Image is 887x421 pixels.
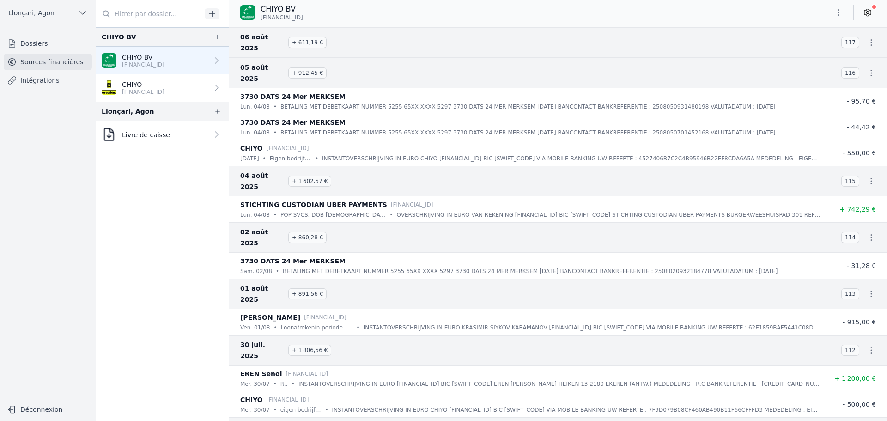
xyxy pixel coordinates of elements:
[841,176,859,187] span: 115
[240,91,346,102] p: 3730 DATS 24 Mer MERKSEM
[122,80,164,89] p: CHIYO
[96,121,229,148] a: Livre de caisse
[273,128,277,137] div: •
[96,74,229,102] a: CHIYO [FINANCIAL_ID]
[261,4,303,15] p: CHIYO BV
[281,323,353,332] p: Loonafrekenin periode van [DATE]-[DATE]([DATE])
[240,128,270,137] p: lun. 04/08
[240,405,270,415] p: mer. 30/07
[4,54,92,70] a: Sources financières
[841,232,859,243] span: 114
[280,128,775,137] p: BETALING MET DEBETKAART NUMMER 5255 65XX XXXX 5297 3730 DATS 24 MER MERKSEM [DATE] BANCONTACT BAN...
[240,102,270,111] p: lun. 04/08
[122,61,164,68] p: [FINANCIAL_ID]
[288,67,327,79] span: + 912,45 €
[263,154,266,163] div: •
[841,345,859,356] span: 112
[325,405,328,415] div: •
[298,379,820,389] p: INSTANTOVERSCHRIJVING IN EURO [FINANCIAL_ID] BIC [SWIFT_CODE] EREN [PERSON_NAME] HEIKEN 13 2180 E...
[280,102,775,111] p: BETALING MET DEBETKAART NUMMER 5255 65XX XXXX 5297 3730 DATS 24 MER MERKSEM [DATE] BANCONTACT BAN...
[96,47,229,74] a: CHIYO BV [FINANCIAL_ID]
[96,6,201,22] input: Filtrer par dossier...
[283,267,778,276] p: BETALING MET DEBETKAART NUMMER 5255 65XX XXXX 5297 3730 DATS 24 MER MERKSEM [DATE] BANCONTACT BAN...
[843,401,876,408] span: - 500,00 €
[391,200,433,209] p: [FINANCIAL_ID]
[332,405,820,415] p: INSTANTOVERSCHRIJVING IN EURO CHIYO [FINANCIAL_ID] BIC [SWIFT_CODE] VIA MOBILE BANKING UW REFERTE...
[240,5,255,20] img: BNP_BE_BUSINESS_GEBABEBB.png
[396,210,820,220] p: OVERSCHRIJVING IN EURO VAN REKENING [FINANCIAL_ID] BIC [SWIFT_CODE] STICHTING CUSTODIAN UBER PAYM...
[240,267,272,276] p: sam. 02/08
[273,210,277,220] div: •
[102,80,116,95] img: EUROPA_BANK_EURBBE99XXX.png
[240,394,263,405] p: CHIYO
[315,154,318,163] div: •
[841,288,859,299] span: 113
[843,318,876,326] span: - 915,00 €
[4,402,92,417] button: Déconnexion
[839,206,876,213] span: + 742,29 €
[322,154,820,163] p: INSTANTOVERSCHRIJVING IN EURO CHIYO [FINANCIAL_ID] BIC [SWIFT_CODE] VIA MOBILE BANKING UW REFERTE...
[261,14,303,21] span: [FINANCIAL_ID]
[240,339,285,361] span: 30 juil. 2025
[834,375,876,382] span: + 1 200,00 €
[122,130,170,140] p: Livre de caisse
[102,127,116,142] img: document-arrow-down.png
[841,37,859,48] span: 117
[240,323,270,332] p: ven. 01/08
[240,31,285,54] span: 06 août 2025
[270,154,311,163] p: Eigen bedrijf rekening
[843,149,876,157] span: - 550,00 €
[288,232,327,243] span: + 860,28 €
[364,323,820,332] p: INSTANTOVERSCHRIJVING IN EURO KRASIMIR SIYKOV KARAMANOV [FINANCIAL_ID] BIC [SWIFT_CODE] VIA MOBIL...
[280,210,386,220] p: POP SVCS, DOB [DEMOGRAPHIC_DATA], [DEMOGRAPHIC_DATA] - [DEMOGRAPHIC_DATA]
[102,106,154,117] div: Llonçari, Agon
[4,72,92,89] a: Intégrations
[273,405,277,415] div: •
[240,143,263,154] p: CHIYO
[240,117,346,128] p: 3730 DATS 24 Mer MERKSEM
[4,6,92,20] button: Llonçari, Agon
[288,288,327,299] span: + 891,56 €
[288,176,331,187] span: + 1 602,57 €
[286,369,328,378] p: [FINANCIAL_ID]
[240,226,285,249] span: 02 août 2025
[122,88,164,96] p: [FINANCIAL_ID]
[102,53,116,68] img: BNP_BE_BUSINESS_GEBABEBB.png
[8,8,55,18] span: Llonçari, Agon
[240,256,346,267] p: 3730 DATS 24 Mer MERKSEM
[357,323,360,332] div: •
[288,345,331,356] span: + 1 806,56 €
[122,53,164,62] p: CHIYO BV
[267,395,309,404] p: [FINANCIAL_ID]
[240,283,285,305] span: 01 août 2025
[304,313,346,322] p: [FINANCIAL_ID]
[389,210,393,220] div: •
[240,368,282,379] p: EREN Senol
[273,102,277,111] div: •
[240,62,285,84] span: 05 août 2025
[240,210,270,220] p: lun. 04/08
[267,144,309,153] p: [FINANCIAL_ID]
[841,67,859,79] span: 116
[102,31,136,43] div: CHIYO BV
[273,323,277,332] div: •
[240,379,270,389] p: mer. 30/07
[292,379,295,389] div: •
[280,405,322,415] p: eigen bedrijf rekening
[240,154,259,163] p: [DATE]
[273,379,277,389] div: •
[4,35,92,52] a: Dossiers
[240,170,285,192] span: 04 août 2025
[280,379,288,389] p: R.c
[847,98,876,105] span: - 95,70 €
[288,37,327,48] span: + 611,19 €
[847,262,876,269] span: - 31,28 €
[240,199,387,210] p: STICHTING CUSTODIAN UBER PAYMENTS
[847,123,876,131] span: - 44,42 €
[240,312,300,323] p: [PERSON_NAME]
[276,267,279,276] div: •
